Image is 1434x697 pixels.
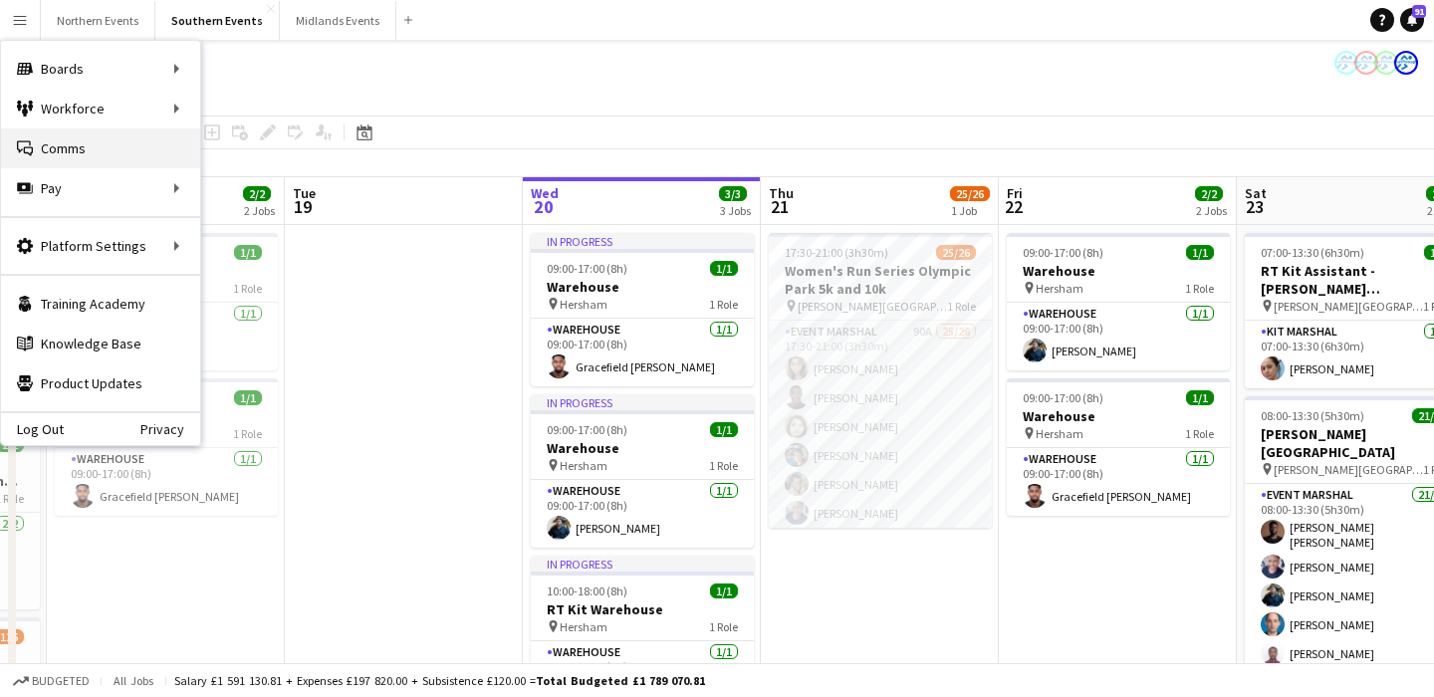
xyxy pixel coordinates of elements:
[1400,8,1424,32] a: 91
[1023,245,1103,260] span: 09:00-17:00 (8h)
[531,233,754,386] app-job-card: In progress09:00-17:00 (8h)1/1Warehouse Hersham1 RoleWarehouse1/109:00-17:00 (8h)Gracefield [PERS...
[1,128,200,168] a: Comms
[174,673,705,688] div: Salary £1 591 130.81 + Expenses £197 820.00 + Subsistence £120.00 =
[1195,186,1223,201] span: 2/2
[1334,51,1358,75] app-user-avatar: RunThrough Events
[769,262,992,298] h3: Women's Run Series Olympic Park 5k and 10k
[243,186,271,201] span: 2/2
[560,458,607,473] span: Hersham
[1185,426,1214,441] span: 1 Role
[233,281,262,296] span: 1 Role
[1007,448,1230,516] app-card-role: Warehouse1/109:00-17:00 (8h)Gracefield [PERSON_NAME]
[1,421,64,437] a: Log Out
[785,245,888,260] span: 17:30-21:00 (3h30m)
[1036,281,1083,296] span: Hersham
[1374,51,1398,75] app-user-avatar: RunThrough Events
[290,195,316,218] span: 19
[531,184,559,202] span: Wed
[531,600,754,618] h3: RT Kit Warehouse
[1004,195,1023,218] span: 22
[531,394,754,548] app-job-card: In progress09:00-17:00 (8h)1/1Warehouse Hersham1 RoleWarehouse1/109:00-17:00 (8h)[PERSON_NAME]
[1,324,200,363] a: Knowledge Base
[1274,299,1423,314] span: [PERSON_NAME][GEOGRAPHIC_DATA]
[798,299,947,314] span: [PERSON_NAME][GEOGRAPHIC_DATA], [STREET_ADDRESS]
[531,278,754,296] h3: Warehouse
[1007,233,1230,370] app-job-card: 09:00-17:00 (8h)1/1Warehouse Hersham1 RoleWarehouse1/109:00-17:00 (8h)[PERSON_NAME]
[710,422,738,437] span: 1/1
[951,203,989,218] div: 1 Job
[1186,390,1214,405] span: 1/1
[547,261,627,276] span: 09:00-17:00 (8h)
[1,284,200,324] a: Training Academy
[766,195,794,218] span: 21
[720,203,751,218] div: 3 Jobs
[936,245,976,260] span: 25/26
[1036,426,1083,441] span: Hersham
[950,186,990,201] span: 25/26
[41,1,155,40] button: Northern Events
[110,673,157,688] span: All jobs
[140,421,200,437] a: Privacy
[531,556,754,572] div: In progress
[1007,303,1230,370] app-card-role: Warehouse1/109:00-17:00 (8h)[PERSON_NAME]
[531,233,754,249] div: In progress
[234,390,262,405] span: 1/1
[155,1,280,40] button: Southern Events
[528,195,559,218] span: 20
[1261,408,1364,423] span: 08:00-13:30 (5h30m)
[947,299,976,314] span: 1 Role
[32,674,90,688] span: Budgeted
[1007,184,1023,202] span: Fri
[1412,5,1426,18] span: 91
[1274,462,1423,477] span: [PERSON_NAME][GEOGRAPHIC_DATA]
[1,89,200,128] div: Workforce
[280,1,396,40] button: Midlands Events
[1007,378,1230,516] app-job-card: 09:00-17:00 (8h)1/1Warehouse Hersham1 RoleWarehouse1/109:00-17:00 (8h)Gracefield [PERSON_NAME]
[293,184,316,202] span: Tue
[55,378,278,516] app-job-card: 09:00-17:00 (8h)1/1Warehouse Hersham1 RoleWarehouse1/109:00-17:00 (8h)Gracefield [PERSON_NAME]
[1261,245,1364,260] span: 07:00-13:30 (6h30m)
[1,49,200,89] div: Boards
[1196,203,1227,218] div: 2 Jobs
[547,422,627,437] span: 09:00-17:00 (8h)
[769,233,992,528] app-job-card: 17:30-21:00 (3h30m)25/26Women's Run Series Olympic Park 5k and 10k [PERSON_NAME][GEOGRAPHIC_DATA]...
[719,186,747,201] span: 3/3
[234,245,262,260] span: 1/1
[536,673,705,688] span: Total Budgeted £1 789 070.81
[1007,407,1230,425] h3: Warehouse
[1394,51,1418,75] app-user-avatar: RunThrough Events
[531,480,754,548] app-card-role: Warehouse1/109:00-17:00 (8h)[PERSON_NAME]
[244,203,275,218] div: 2 Jobs
[547,583,627,598] span: 10:00-18:00 (8h)
[1,168,200,208] div: Pay
[560,619,607,634] span: Hersham
[769,184,794,202] span: Thu
[1,363,200,403] a: Product Updates
[1245,184,1267,202] span: Sat
[560,297,607,312] span: Hersham
[1,226,200,266] div: Platform Settings
[233,426,262,441] span: 1 Role
[709,619,738,634] span: 1 Role
[1354,51,1378,75] app-user-avatar: RunThrough Events
[710,261,738,276] span: 1/1
[1185,281,1214,296] span: 1 Role
[531,319,754,386] app-card-role: Warehouse1/109:00-17:00 (8h)Gracefield [PERSON_NAME]
[709,458,738,473] span: 1 Role
[1242,195,1267,218] span: 23
[10,670,93,692] button: Budgeted
[1023,390,1103,405] span: 09:00-17:00 (8h)
[531,439,754,457] h3: Warehouse
[55,448,278,516] app-card-role: Warehouse1/109:00-17:00 (8h)Gracefield [PERSON_NAME]
[1007,262,1230,280] h3: Warehouse
[1186,245,1214,260] span: 1/1
[709,297,738,312] span: 1 Role
[531,394,754,410] div: In progress
[710,583,738,598] span: 1/1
